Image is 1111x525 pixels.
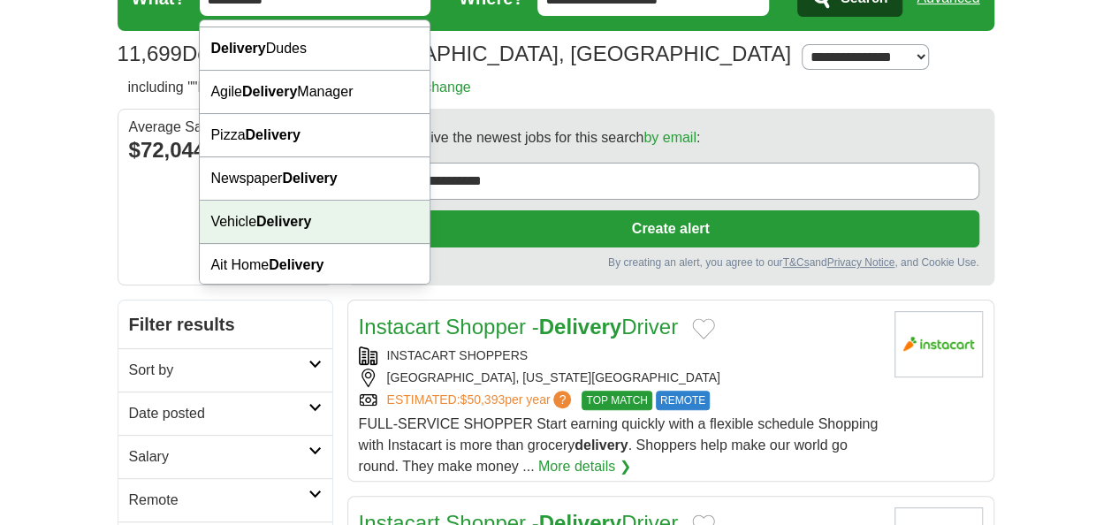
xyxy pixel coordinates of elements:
[129,490,308,511] h2: Remote
[200,71,430,114] div: Agile Manager
[200,157,430,201] div: Newspaper
[210,41,265,56] strong: Delivery
[362,255,979,270] div: By creating an alert, you agree to our and , and Cookie Use.
[424,80,471,95] a: change
[398,127,700,148] span: Receive the newest jobs for this search :
[118,435,332,478] a: Salary
[643,130,696,145] a: by email
[359,369,880,387] div: [GEOGRAPHIC_DATA], [US_STATE][GEOGRAPHIC_DATA]
[118,392,332,435] a: Date posted
[553,391,571,408] span: ?
[129,360,308,381] h2: Sort by
[582,391,651,410] span: TOP MATCH
[129,446,308,468] h2: Salary
[128,77,471,98] h2: including ""Delivery"" or ""delivery" or "driver""
[387,391,575,410] a: ESTIMATED:$50,393per year?
[118,478,332,521] a: Remote
[656,391,710,410] span: REMOTE
[575,437,628,453] strong: delivery
[118,42,791,65] h1: Delivery Jobs in [GEOGRAPHIC_DATA], [GEOGRAPHIC_DATA]
[200,27,430,71] div: Dudes
[200,201,430,244] div: Vehicle
[200,244,430,287] div: Ait Home
[894,311,983,377] img: Instacart logo
[359,416,879,474] span: FULL-SERVICE SHOPPER Start earning quickly with a flexible schedule Shopping with Instacart is mo...
[539,315,621,339] strong: Delivery
[460,392,505,407] span: $50,393
[242,84,297,99] strong: Delivery
[200,114,430,157] div: Pizza
[826,256,894,269] a: Privacy Notice
[256,214,311,229] strong: Delivery
[118,38,182,70] span: 11,699
[362,210,979,247] button: Create alert
[129,403,308,424] h2: Date posted
[269,257,323,272] strong: Delivery
[359,315,679,339] a: Instacart Shopper -DeliveryDriver
[129,120,322,134] div: Average Salary
[782,256,809,269] a: T&Cs
[538,456,631,477] a: More details ❯
[282,171,337,186] strong: Delivery
[246,127,301,142] strong: Delivery
[118,301,332,348] h2: Filter results
[692,318,715,339] button: Add to favorite jobs
[129,134,322,166] div: $72,044
[387,348,528,362] a: INSTACART SHOPPERS
[118,348,332,392] a: Sort by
